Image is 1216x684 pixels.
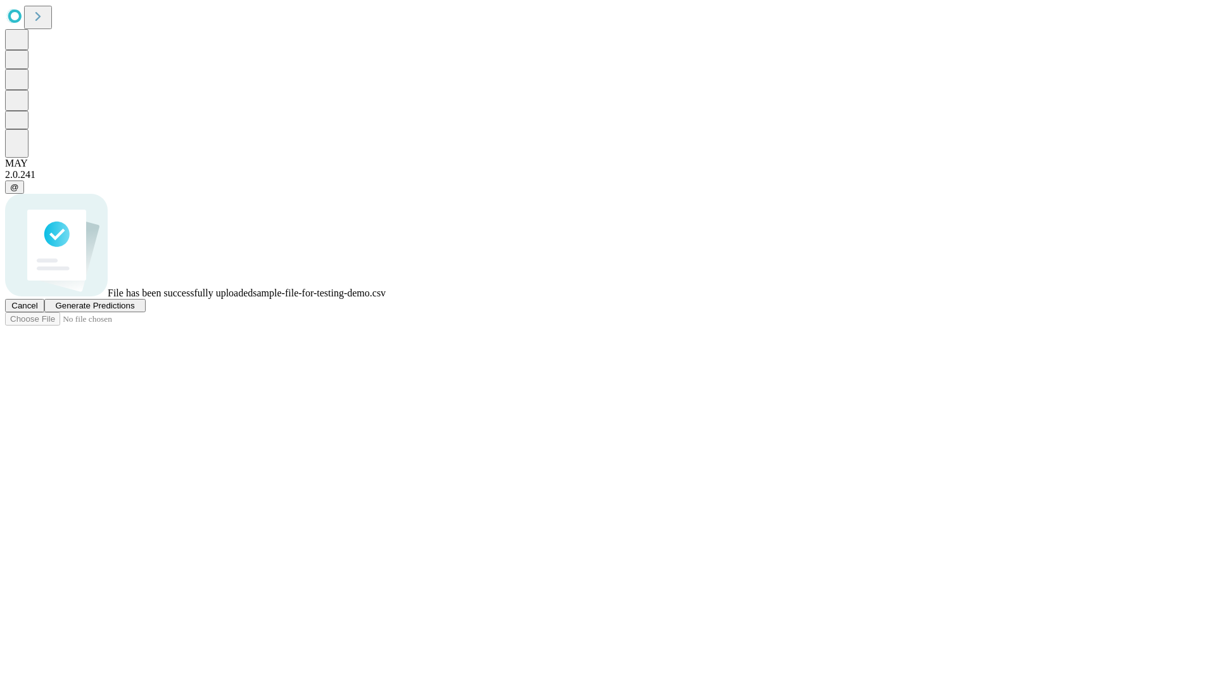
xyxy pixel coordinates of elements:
span: Cancel [11,301,38,310]
span: sample-file-for-testing-demo.csv [253,288,386,298]
button: @ [5,180,24,194]
div: 2.0.241 [5,169,1211,180]
span: @ [10,182,19,192]
button: Cancel [5,299,44,312]
button: Generate Predictions [44,299,146,312]
span: Generate Predictions [55,301,134,310]
span: File has been successfully uploaded [108,288,253,298]
div: MAY [5,158,1211,169]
